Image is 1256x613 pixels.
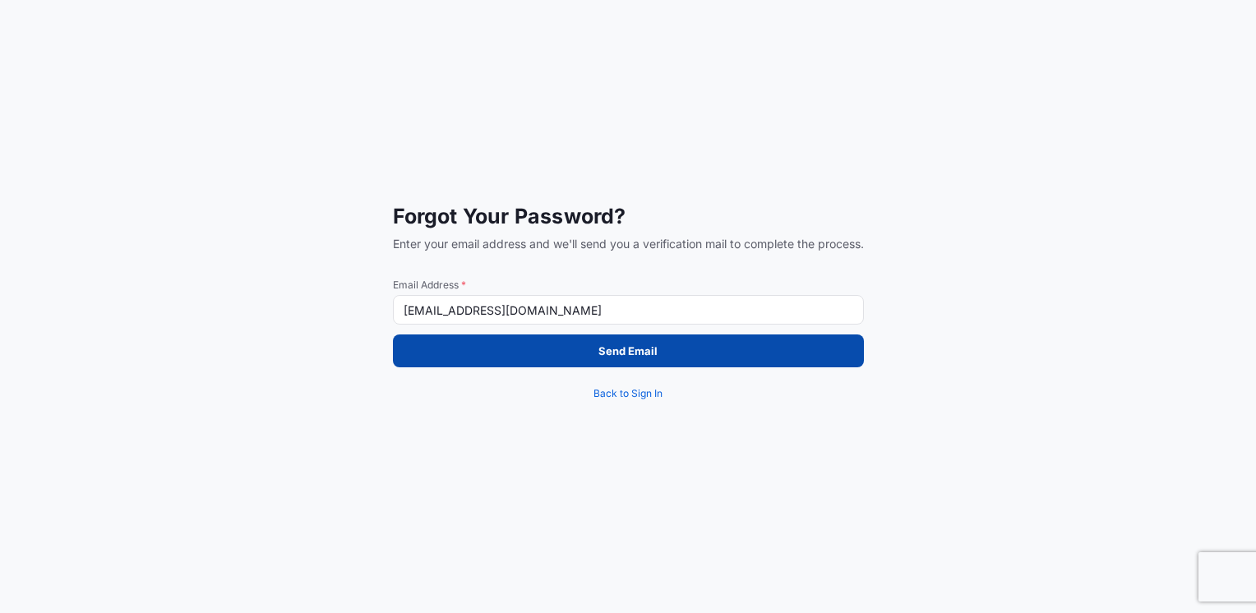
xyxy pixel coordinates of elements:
[393,279,864,292] span: Email Address
[393,377,864,410] a: Back to Sign In
[393,334,864,367] button: Send Email
[598,343,658,359] p: Send Email
[593,385,663,402] span: Back to Sign In
[393,203,864,229] span: Forgot Your Password?
[393,295,864,325] input: example@gmail.com
[393,236,864,252] span: Enter your email address and we'll send you a verification mail to complete the process.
